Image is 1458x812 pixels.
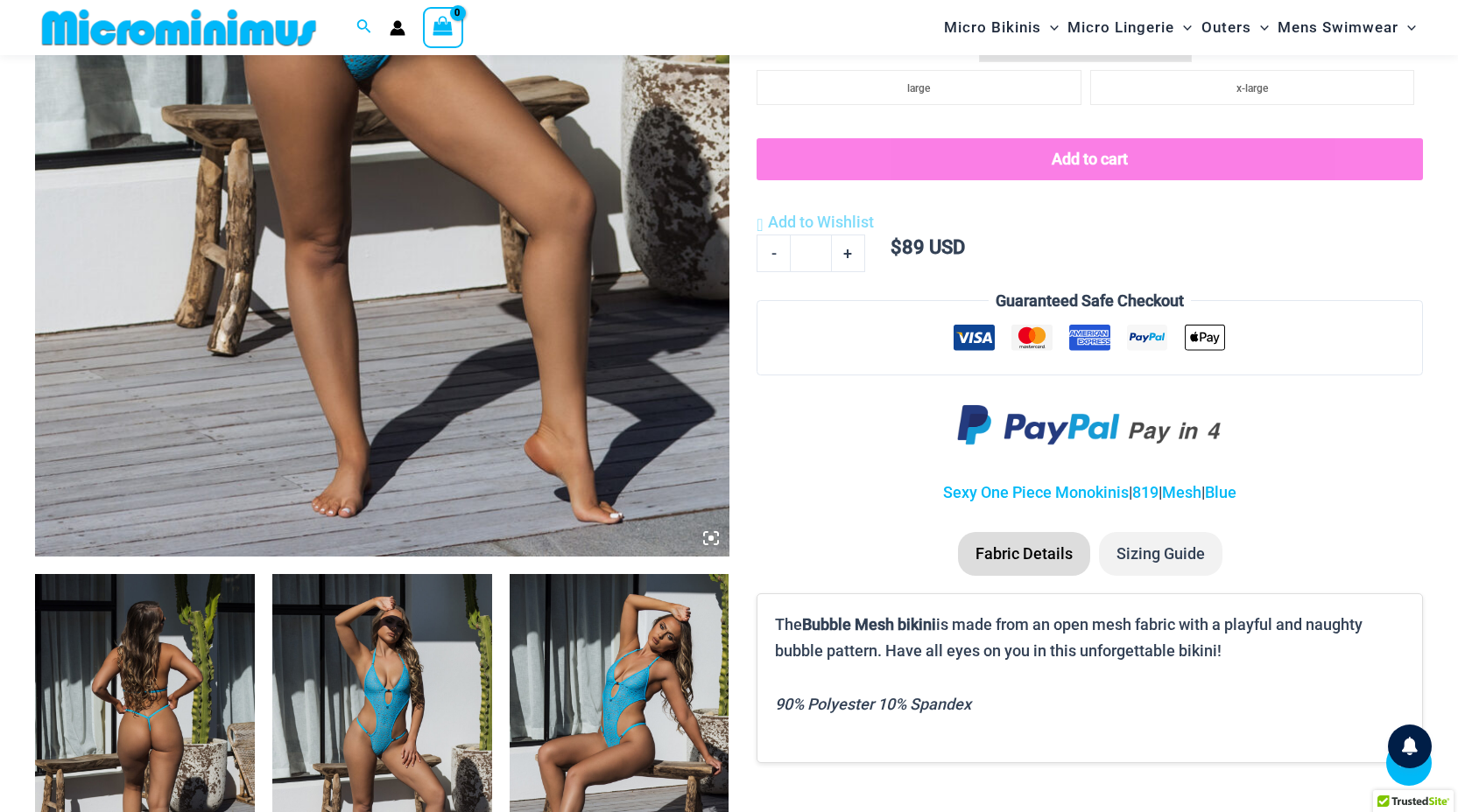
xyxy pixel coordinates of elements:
span: $ [891,236,902,258]
i: 90% Polyester 10% Spandex [775,695,971,713]
a: Account icon link [390,20,405,36]
a: 819 [1132,483,1159,501]
p: The is made from an open mesh fabric with a playful and naughty bubble pattern. Have all eyes on ... [775,612,1405,663]
span: Menu Toggle [1174,5,1192,50]
a: Mens SwimwearMenu ToggleMenu Toggle [1273,5,1420,50]
input: Product quantity [790,234,831,271]
a: - [757,234,790,271]
span: Micro Lingerie [1067,5,1174,50]
li: x-large [1090,70,1414,105]
a: Search icon link [356,17,372,38]
span: Menu Toggle [1398,5,1416,50]
li: large [757,70,1081,105]
img: MM SHOP LOGO FLAT [35,8,323,47]
a: Mesh [1162,483,1201,501]
a: Blue [1205,483,1236,501]
span: Outers [1201,5,1251,50]
a: Micro BikinisMenu ToggleMenu Toggle [940,5,1063,50]
b: Bubble Mesh bikini [802,615,936,633]
li: Fabric Details [958,532,1090,576]
a: Add to Wishlist [757,209,873,235]
span: Menu Toggle [1251,5,1269,50]
li: Sizing Guide [1099,532,1222,576]
span: x-large [1236,82,1268,94]
span: large [907,82,930,94]
span: Add to Wishlist [768,213,874,231]
span: Menu Toggle [1041,5,1059,50]
bdi: 89 USD [891,236,965,258]
p: | | | [757,479,1423,506]
a: Sexy One Piece Monokinis [943,483,1129,501]
a: Micro LingerieMenu ToggleMenu Toggle [1063,5,1196,50]
span: Mens Swimwear [1278,5,1398,50]
a: View Shopping Cart, empty [423,7,463,47]
nav: Site Navigation [937,3,1423,52]
button: Add to cart [757,138,1423,180]
a: + [832,234,865,271]
legend: Guaranteed Safe Checkout [989,288,1191,314]
a: OutersMenu ToggleMenu Toggle [1197,5,1273,50]
span: Micro Bikinis [944,5,1041,50]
